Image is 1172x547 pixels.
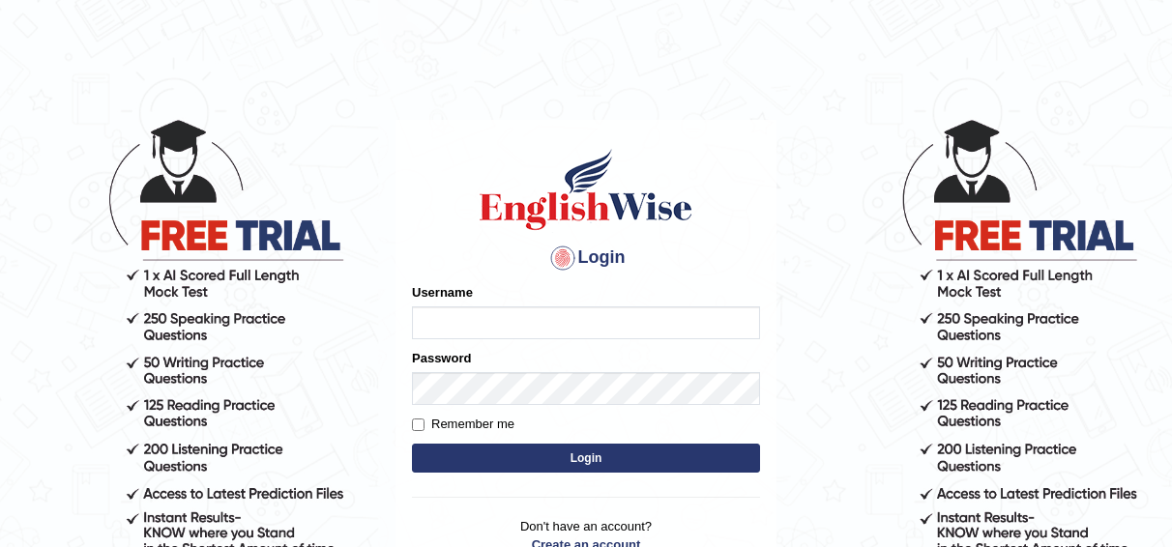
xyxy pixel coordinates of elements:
[412,415,514,434] label: Remember me
[412,444,760,473] button: Login
[476,146,696,233] img: Logo of English Wise sign in for intelligent practice with AI
[412,349,471,367] label: Password
[412,418,425,431] input: Remember me
[412,283,473,302] label: Username
[412,243,760,273] h4: Login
